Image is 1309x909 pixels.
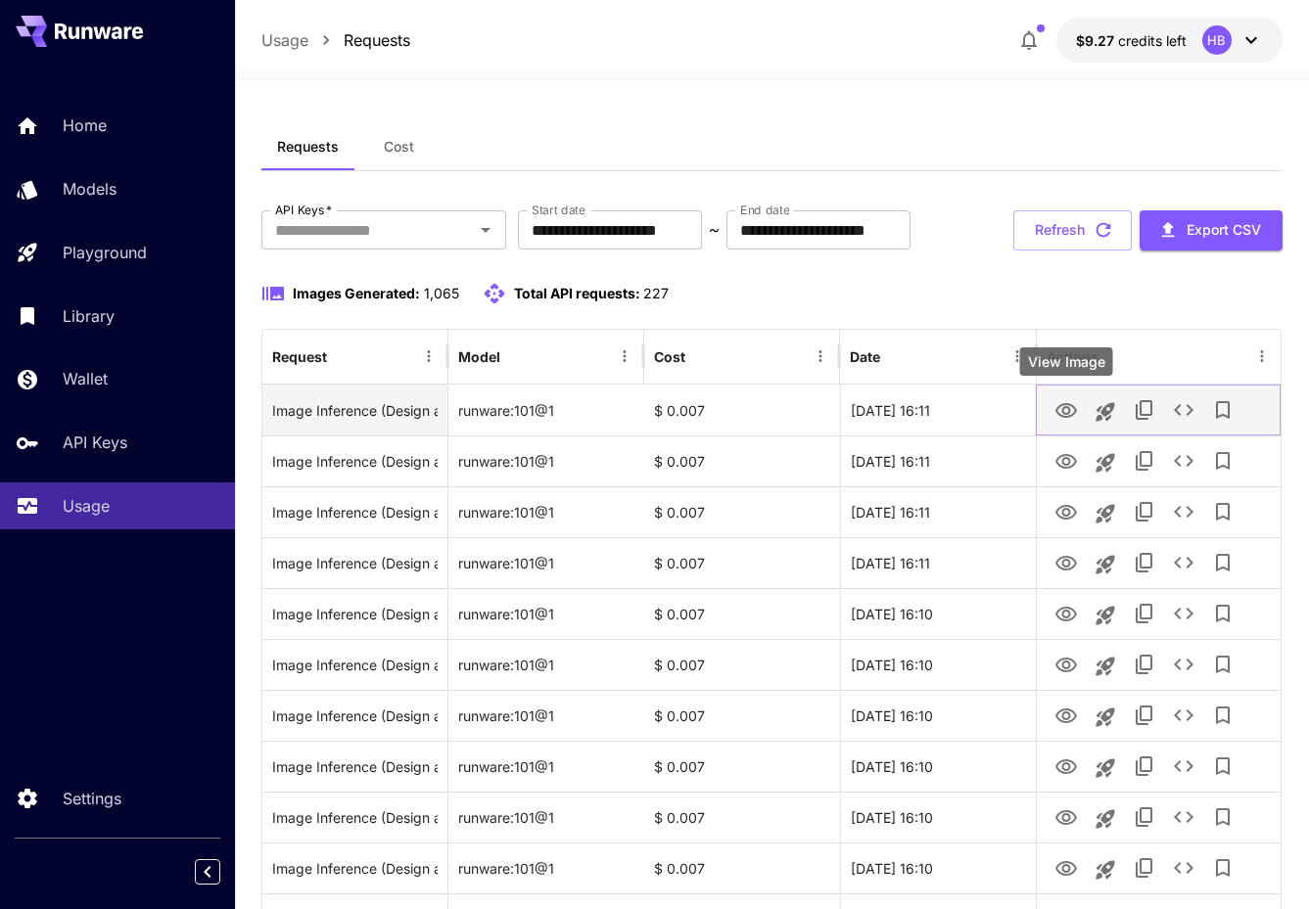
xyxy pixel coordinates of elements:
[1248,342,1276,370] button: Menu
[840,537,1036,588] div: 28 Aug, 2025 16:11
[840,842,1036,893] div: 28 Aug, 2025 16:10
[644,435,840,486] div: $ 0.007
[63,241,147,264] p: Playground
[1164,645,1203,684] button: See details
[1203,645,1242,684] button: Add to library
[1164,492,1203,531] button: See details
[272,436,437,486] div: Click to copy prompt
[1076,32,1118,49] span: $9.27
[644,690,840,741] div: $ 0.007
[1125,645,1164,684] button: Copy TaskUUID
[644,385,840,435] div: $ 0.007
[840,639,1036,690] div: 28 Aug, 2025 16:10
[1125,594,1164,633] button: Copy TaskUUID
[448,639,644,690] div: runware:101@1
[277,138,339,156] span: Requests
[654,348,685,365] div: Cost
[448,435,644,486] div: runware:101@1
[1125,848,1164,887] button: Copy TaskUUID
[643,285,669,301] span: 227
[840,385,1036,435] div: 28 Aug, 2025 16:11
[272,386,437,435] div: Click to copy prompt
[63,114,107,137] p: Home
[1047,695,1086,735] button: View Image
[1086,545,1125,584] button: Launch in playground
[687,342,715,370] button: Sort
[709,218,720,242] p: ~
[1164,797,1203,837] button: See details
[275,202,332,218] label: API Keys
[1203,797,1242,837] button: Add to library
[448,690,644,741] div: runware:101@1
[63,494,110,518] p: Usage
[448,741,644,792] div: runware:101@1
[1125,797,1164,837] button: Copy TaskUUID
[272,843,437,893] div: Click to copy prompt
[840,690,1036,741] div: 28 Aug, 2025 16:10
[344,28,410,52] a: Requests
[644,741,840,792] div: $ 0.007
[384,138,414,156] span: Cost
[1125,492,1164,531] button: Copy TaskUUID
[1047,593,1086,633] button: View Image
[1125,543,1164,582] button: Copy TaskUUID
[1013,210,1132,250] button: Refresh
[1203,696,1242,735] button: Add to library
[272,348,327,365] div: Request
[1203,492,1242,531] button: Add to library
[63,787,121,810] p: Settings
[840,792,1036,842] div: 28 Aug, 2025 16:10
[1047,542,1086,582] button: View Image
[1164,543,1203,582] button: See details
[1203,441,1242,480] button: Add to library
[272,742,437,792] div: Click to copy prompt
[272,793,437,842] div: Click to copy prompt
[1047,491,1086,531] button: View Image
[532,202,585,218] label: Start date
[840,486,1036,537] div: 28 Aug, 2025 16:11
[261,28,410,52] nav: breadcrumb
[840,741,1036,792] div: 28 Aug, 2025 16:10
[1140,210,1283,250] button: Export CSV
[1203,390,1242,430] button: Add to library
[272,691,437,741] div: Click to copy prompt
[329,342,356,370] button: Sort
[1125,390,1164,430] button: Copy TaskUUID
[424,285,459,301] span: 1,065
[1125,696,1164,735] button: Copy TaskUUID
[1202,25,1232,55] div: HB
[1164,848,1203,887] button: See details
[1047,847,1086,887] button: View Image
[1164,696,1203,735] button: See details
[1047,796,1086,837] button: View Image
[63,431,127,454] p: API Keys
[448,588,644,639] div: runware:101@1
[807,342,834,370] button: Menu
[1047,746,1086,786] button: View Image
[272,589,437,639] div: Click to copy prompt
[1086,494,1125,533] button: Launch in playground
[415,342,443,370] button: Menu
[261,28,308,52] p: Usage
[1203,594,1242,633] button: Add to library
[1164,390,1203,430] button: See details
[502,342,530,370] button: Sort
[1125,441,1164,480] button: Copy TaskUUID
[1203,543,1242,582] button: Add to library
[644,486,840,537] div: $ 0.007
[1164,747,1203,786] button: See details
[840,435,1036,486] div: 28 Aug, 2025 16:11
[644,537,840,588] div: $ 0.007
[1125,747,1164,786] button: Copy TaskUUID
[850,348,880,365] div: Date
[1086,698,1125,737] button: Launch in playground
[1118,32,1187,49] span: credits left
[1086,850,1125,889] button: Launch in playground
[1047,644,1086,684] button: View Image
[644,639,840,690] div: $ 0.007
[272,538,437,588] div: Click to copy prompt
[448,486,644,537] div: runware:101@1
[1164,594,1203,633] button: See details
[1047,440,1086,480] button: View Image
